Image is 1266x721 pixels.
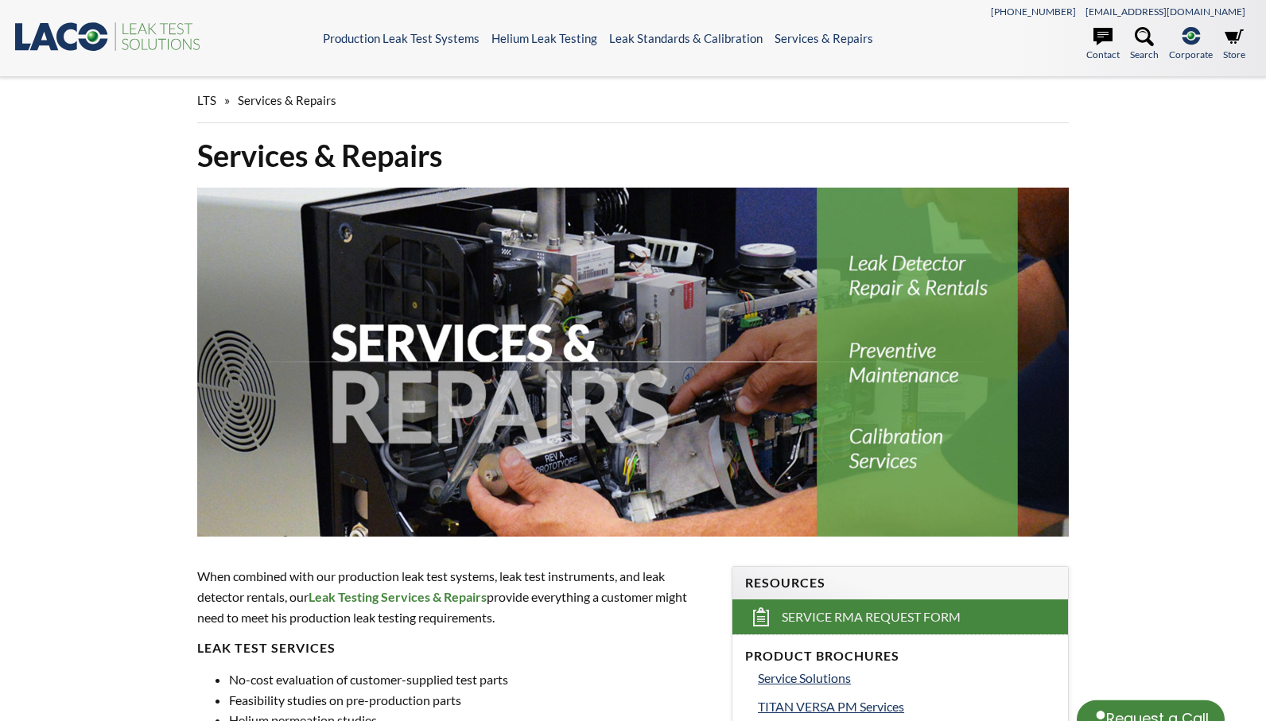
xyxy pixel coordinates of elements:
a: Services & Repairs [775,31,873,45]
span: Services & Repairs [238,93,336,107]
a: TITAN VERSA PM Services [758,696,1055,717]
a: Service Solutions [758,668,1055,688]
span: TITAN VERSA PM Services [758,699,904,714]
div: » [197,78,1070,123]
a: Leak Standards & Calibration [609,31,763,45]
strong: Leak Testing Services & Repairs [309,589,487,604]
h4: Leak Test Services [197,640,713,657]
a: Production Leak Test Systems [323,31,480,45]
a: [EMAIL_ADDRESS][DOMAIN_NAME] [1085,6,1245,17]
a: Service RMA Request Form [732,599,1068,634]
h1: Services & Repairs [197,136,1070,175]
a: Helium Leak Testing [491,31,597,45]
h4: Resources [745,575,1055,591]
p: When combined with our production leak test systems, leak test instruments, and leak detector ren... [197,566,713,627]
span: Corporate [1169,47,1213,62]
a: Store [1223,27,1245,62]
a: Search [1130,27,1159,62]
li: No-cost evaluation of customer-supplied test parts [229,669,713,690]
span: LTS [197,93,216,107]
span: Service Solutions [758,670,851,685]
img: Service & Repairs header [197,188,1070,537]
h4: Product Brochures [745,648,1055,665]
a: Contact [1086,27,1120,62]
span: Service RMA Request Form [782,609,961,626]
a: [PHONE_NUMBER] [991,6,1076,17]
li: Feasibility studies on pre-production parts [229,690,713,711]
